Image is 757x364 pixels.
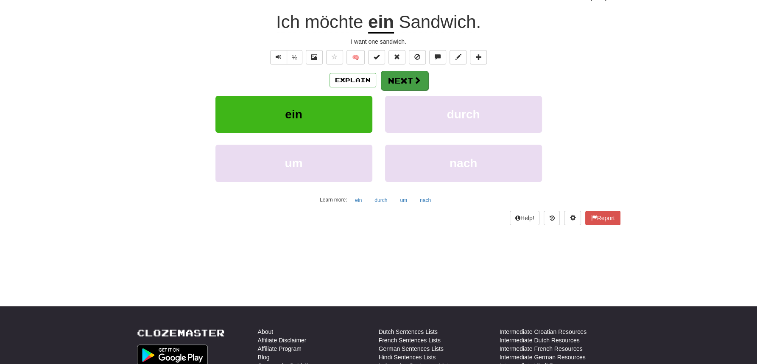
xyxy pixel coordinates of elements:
span: um [285,157,303,170]
a: Intermediate French Resources [500,344,583,353]
span: Ich [276,12,300,32]
button: durch [370,194,392,207]
button: 🧠 [346,50,365,64]
button: durch [385,96,542,133]
u: ein [368,12,394,34]
span: möchte [305,12,363,32]
a: Affiliate Program [258,344,302,353]
a: Intermediate Croatian Resources [500,328,587,336]
button: Discuss sentence (alt+u) [429,50,446,64]
button: nach [385,145,542,182]
button: nach [415,194,436,207]
button: ein [350,194,366,207]
a: German Sentences Lists [379,344,444,353]
button: Report [585,211,620,225]
button: Next [381,71,428,90]
button: Play sentence audio (ctl+space) [270,50,287,64]
button: Ignore sentence (alt+i) [409,50,426,64]
a: Intermediate Dutch Resources [500,336,580,344]
a: Dutch Sentences Lists [379,328,438,336]
button: Set this sentence to 100% Mastered (alt+m) [368,50,385,64]
span: nach [450,157,477,170]
span: . [394,12,481,32]
a: French Sentences Lists [379,336,441,344]
a: Hindi Sentences Lists [379,353,436,361]
span: durch [447,108,480,121]
a: Blog [258,353,270,361]
button: Reset to 0% Mastered (alt+r) [388,50,405,64]
div: Text-to-speech controls [268,50,303,64]
button: ein [215,96,372,133]
button: Round history (alt+y) [544,211,560,225]
a: Clozemaster [137,328,225,338]
button: Favorite sentence (alt+f) [326,50,343,64]
button: um [215,145,372,182]
a: Intermediate German Resources [500,353,586,361]
span: Sandwich [399,12,476,32]
button: Edit sentence (alt+d) [450,50,466,64]
button: um [395,194,412,207]
a: Affiliate Disclaimer [258,336,307,344]
div: I want one sandwich. [137,37,620,46]
small: Learn more: [320,197,347,203]
a: About [258,328,274,336]
button: ½ [287,50,303,64]
button: Add to collection (alt+a) [470,50,487,64]
span: ein [285,108,302,121]
button: Show image (alt+x) [306,50,323,64]
button: Help! [510,211,540,225]
button: Explain [330,73,376,87]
